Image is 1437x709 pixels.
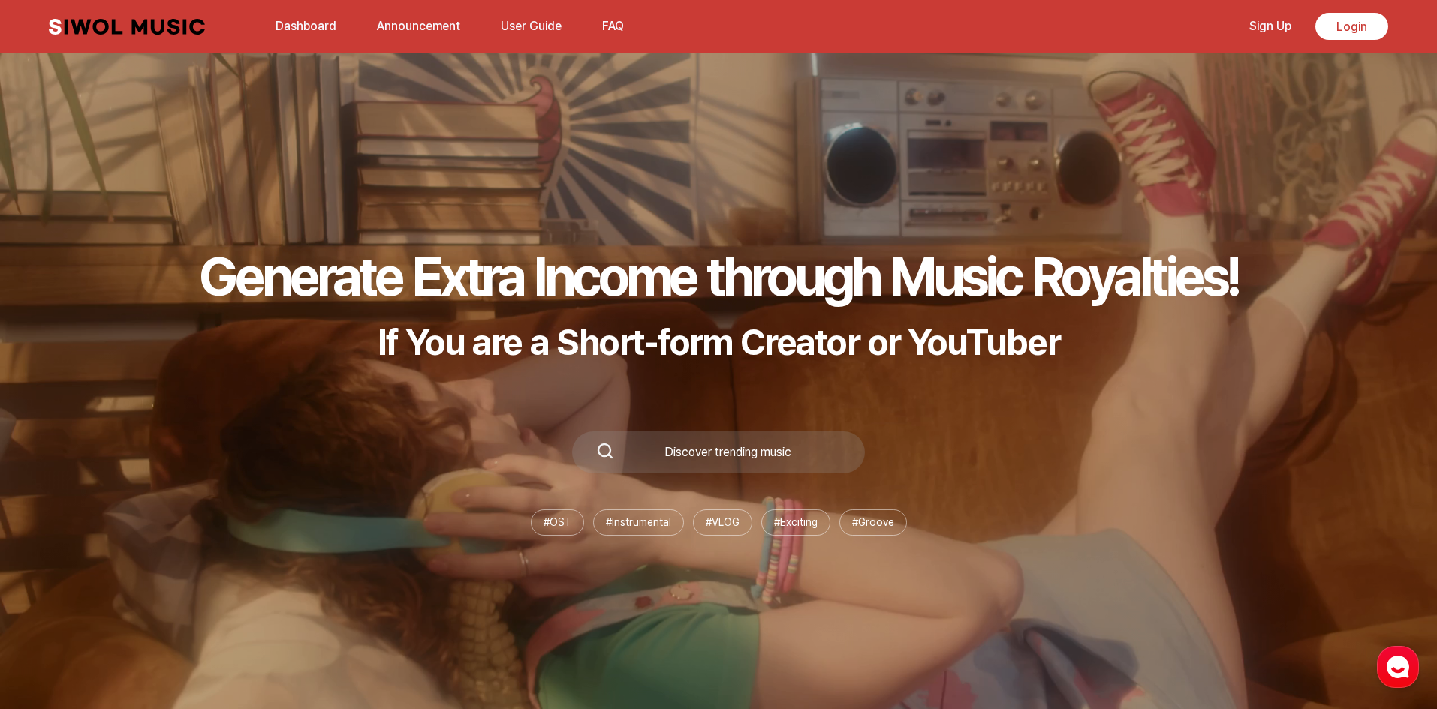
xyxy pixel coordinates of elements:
li: # Groove [839,509,907,536]
a: Dashboard [267,10,345,42]
a: Login [1315,13,1388,40]
a: Sign Up [1240,10,1300,42]
a: Announcement [368,10,469,42]
p: If You are a Short-form Creator or YouTuber [199,320,1238,364]
li: # Exciting [761,509,830,536]
h1: Generate Extra Income through Music Royalties! [199,244,1238,308]
button: FAQ [593,8,633,44]
li: # VLOG [693,509,752,536]
li: # OST [531,509,584,536]
a: User Guide [492,10,571,42]
li: # Instrumental [593,509,684,536]
div: Discover trending music [614,446,841,458]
